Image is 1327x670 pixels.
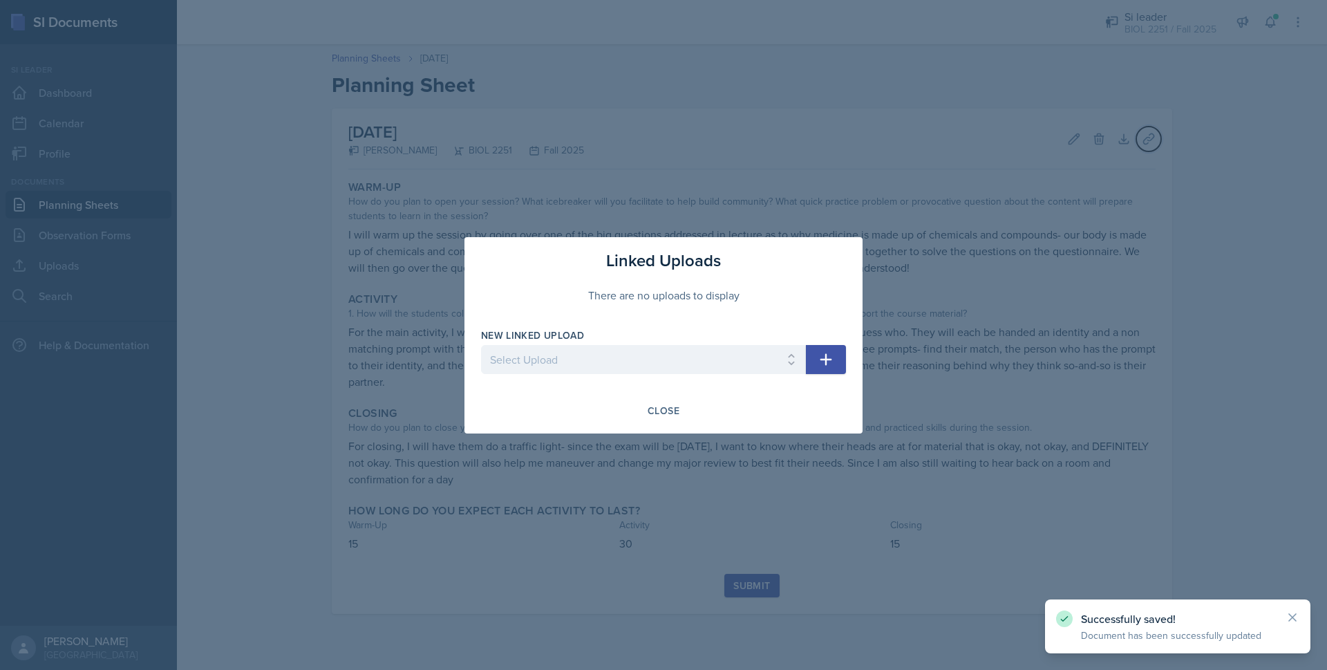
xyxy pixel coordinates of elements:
p: Successfully saved! [1081,612,1274,626]
label: New Linked Upload [481,328,584,342]
p: Document has been successfully updated [1081,629,1274,642]
div: There are no uploads to display [481,273,846,317]
div: Close [648,405,679,416]
h3: Linked Uploads [606,248,721,273]
button: Close [639,399,688,422]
